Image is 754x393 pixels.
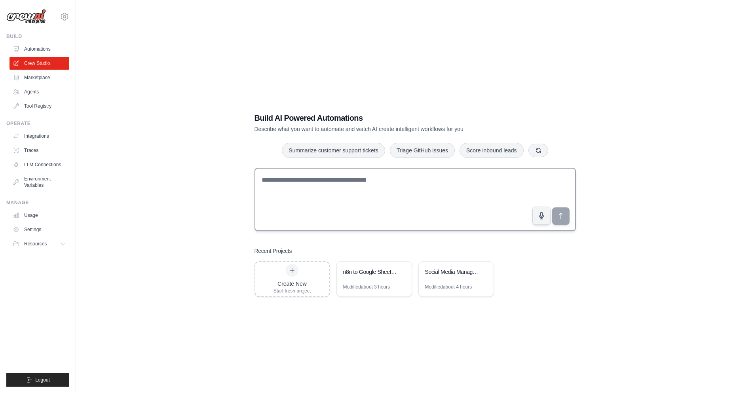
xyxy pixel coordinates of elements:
div: Create New [273,280,311,288]
div: Start fresh project [273,288,311,294]
a: Marketplace [9,71,69,84]
h1: Build AI Powered Automations [254,112,520,123]
span: Logout [35,377,50,383]
button: Get new suggestions [528,144,548,157]
div: Modified about 4 hours [425,284,472,290]
iframe: Chat Widget [714,355,754,393]
button: Triage GitHub issues [390,143,455,158]
a: Automations [9,43,69,55]
div: Modified about 3 hours [343,284,390,290]
div: n8n to Google Sheets Log Tracker [343,268,397,276]
a: Usage [9,209,69,222]
a: Tool Registry [9,100,69,112]
div: Build [6,33,69,40]
h3: Recent Projects [254,247,292,255]
button: Score inbound leads [460,143,524,158]
button: Logout [6,373,69,387]
button: Summarize customer support tickets [282,143,385,158]
button: Resources [9,237,69,250]
a: Traces [9,144,69,157]
a: LLM Connections [9,158,69,171]
span: Resources [24,241,47,247]
p: Describe what you want to automate and watch AI create intelligent workflows for you [254,125,520,133]
div: Operate [6,120,69,127]
img: Logo [6,9,46,24]
a: Integrations [9,130,69,142]
a: Settings [9,223,69,236]
a: Crew Studio [9,57,69,70]
div: Social Media Management Automation [425,268,479,276]
div: Manage [6,199,69,206]
button: Click to speak your automation idea [532,207,551,225]
a: Agents [9,85,69,98]
a: Environment Variables [9,173,69,192]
